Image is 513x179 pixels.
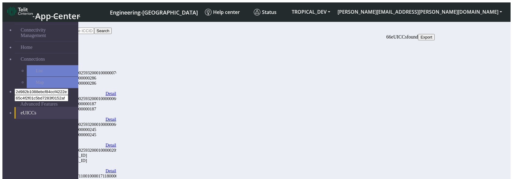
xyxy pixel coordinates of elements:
div: 89040024000002593200010000007090 [53,70,116,76]
button: TROPICAL_DEV [288,6,334,17]
a: Detail [106,117,116,122]
span: found [407,34,418,39]
span: App Center [35,10,80,22]
span: Help center [205,9,240,15]
div: 89562008019000000286 [53,76,116,81]
a: App Center [7,5,79,19]
a: Detail [106,168,116,174]
a: Detail [106,143,116,148]
a: Connectivity Management [15,24,78,41]
button: [PERSON_NAME][EMAIL_ADDRESS][PERSON_NAME][DOMAIN_NAME] [334,6,506,17]
div: 89562008019000000187 [53,101,116,106]
div: 89562008019000000245 [53,132,116,137]
div: 89562008019000000245 [53,127,116,132]
span: Engineering-[GEOGRAPHIC_DATA] [110,9,198,16]
div: [TECHNICAL_ID] [53,158,116,163]
img: logo-telit-cinterion-gw-new.png [7,6,33,16]
a: Detail [106,91,116,96]
a: Help center [202,6,251,18]
span: Map [36,80,44,85]
a: Connections [15,53,78,65]
div: 02 [53,163,116,168]
div: eUICCs [40,22,435,28]
div: 32 [53,86,116,91]
div: 89040024000002593200010000020961 [53,148,116,153]
span: Advanced Features [20,101,58,107]
span: Export [420,35,432,39]
div: 02 [53,137,116,143]
button: Search [94,28,112,34]
img: status.svg [254,9,260,15]
a: eUICCs [15,107,78,119]
span: List [36,68,42,73]
a: Map [27,77,78,88]
span: eUICCs [391,34,407,39]
div: 89562008019000000286 [53,81,116,86]
button: Export [418,34,435,40]
div: 02 [53,112,116,117]
div: 00100008935711001000017118000001 [53,174,116,179]
div: [TECHNICAL_ID] [53,153,116,158]
div: 89562008019000000187 [53,106,116,112]
a: Status [251,6,288,18]
a: Your current platform instance [110,6,198,18]
a: Home [15,42,78,53]
a: List [27,65,78,76]
span: 66 [386,34,391,39]
span: Status [254,9,277,15]
img: knowledge.svg [205,9,212,15]
div: 89040024000002593200010000006605 [53,122,116,127]
span: Connections [21,56,45,62]
div: 89040024000002593200010000006023 [53,96,116,101]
